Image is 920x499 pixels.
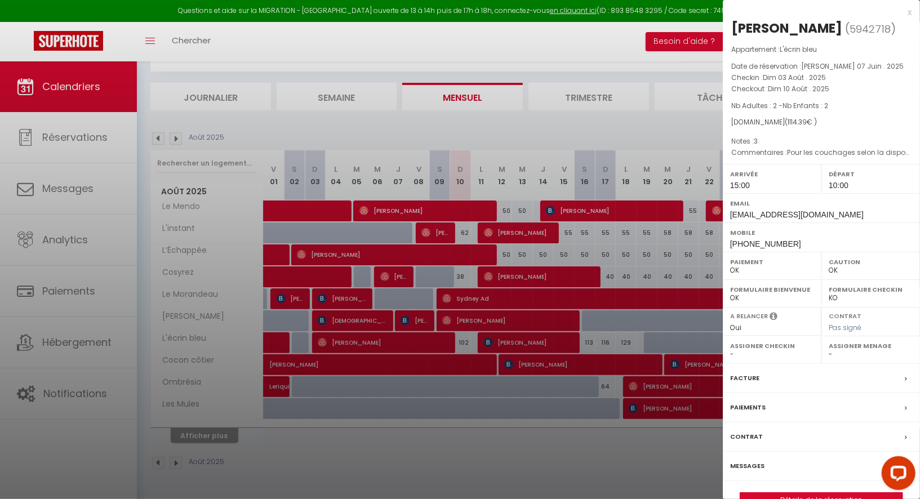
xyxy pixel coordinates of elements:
[783,101,828,110] span: Nb Enfants : 2
[768,84,829,93] span: Dim 10 Août . 2025
[730,460,765,472] label: Messages
[829,340,913,351] label: Assigner Menage
[731,147,912,158] p: Commentaires :
[763,73,826,82] span: Dim 03 Août . 2025
[731,72,912,83] p: Checkin :
[730,168,814,180] label: Arrivée
[730,311,768,321] label: A relancer
[730,431,763,443] label: Contrat
[770,311,777,324] i: Sélectionner OUI si vous souhaiter envoyer les séquences de messages post-checkout
[829,323,861,332] span: Pas signé
[730,372,759,384] label: Facture
[730,284,814,295] label: Formulaire Bienvenue
[873,452,920,499] iframe: LiveChat chat widget
[731,61,912,72] p: Date de réservation :
[730,227,913,238] label: Mobile
[730,340,814,351] label: Assigner Checkin
[731,44,912,55] p: Appartement :
[731,101,828,110] span: Nb Adultes : 2 -
[780,44,817,54] span: L'écrin bleu
[723,6,912,19] div: x
[730,198,913,209] label: Email
[754,136,758,146] span: 3
[731,19,842,37] div: [PERSON_NAME]
[730,256,814,268] label: Paiement
[785,117,817,127] span: ( € )
[730,239,801,248] span: [PHONE_NUMBER]
[730,210,864,219] span: [EMAIL_ADDRESS][DOMAIN_NAME]
[829,181,848,190] span: 10:00
[788,117,807,127] span: 1114.39
[829,168,913,180] label: Départ
[829,284,913,295] label: Formulaire Checkin
[845,21,896,37] span: ( )
[850,22,891,36] span: 5942718
[731,136,912,147] p: Notes :
[731,83,912,95] p: Checkout :
[829,256,913,268] label: Caution
[731,117,912,128] div: [DOMAIN_NAME]
[730,402,766,413] label: Paiements
[829,311,861,319] label: Contrat
[730,181,750,190] span: 15:00
[801,61,904,71] span: [PERSON_NAME] 07 Juin . 2025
